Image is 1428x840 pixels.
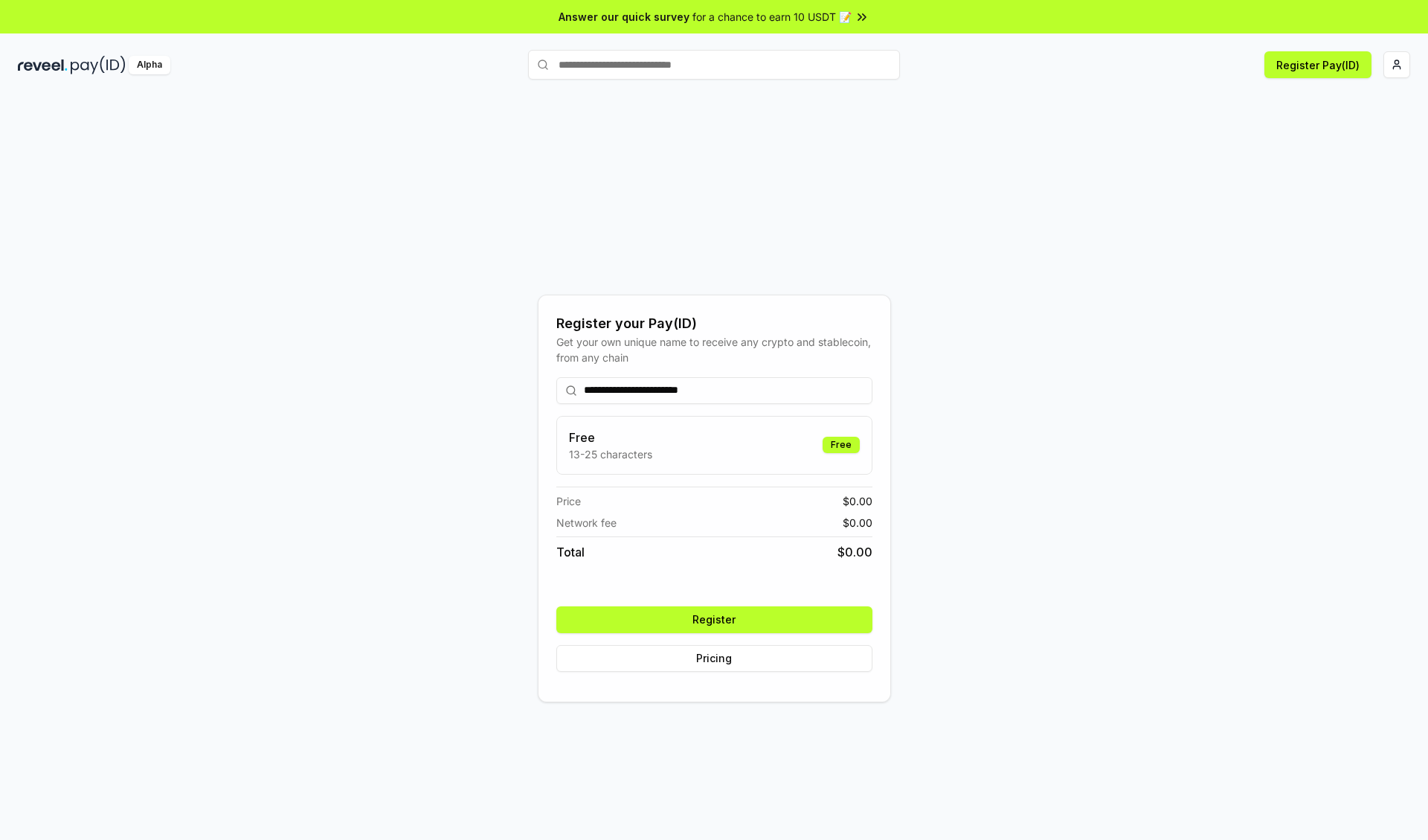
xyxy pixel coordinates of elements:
[556,313,872,334] div: Register your Pay(ID)
[559,9,689,25] span: Answer our quick survey
[556,645,872,672] button: Pricing
[569,446,652,462] p: 13-25 characters
[569,429,652,446] h3: Free
[129,56,170,74] div: Alpha
[843,493,872,509] span: $ 0.00
[692,9,852,25] span: for a chance to earn 10 USDT 📝
[71,56,126,74] img: pay_id
[18,56,68,74] img: reveel_dark
[556,515,617,530] span: Network fee
[1264,51,1371,78] button: Register Pay(ID)
[556,543,585,561] span: Total
[823,437,860,453] div: Free
[556,606,872,633] button: Register
[837,543,872,561] span: $ 0.00
[843,515,872,530] span: $ 0.00
[556,334,872,365] div: Get your own unique name to receive any crypto and stablecoin, from any chain
[556,493,581,509] span: Price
